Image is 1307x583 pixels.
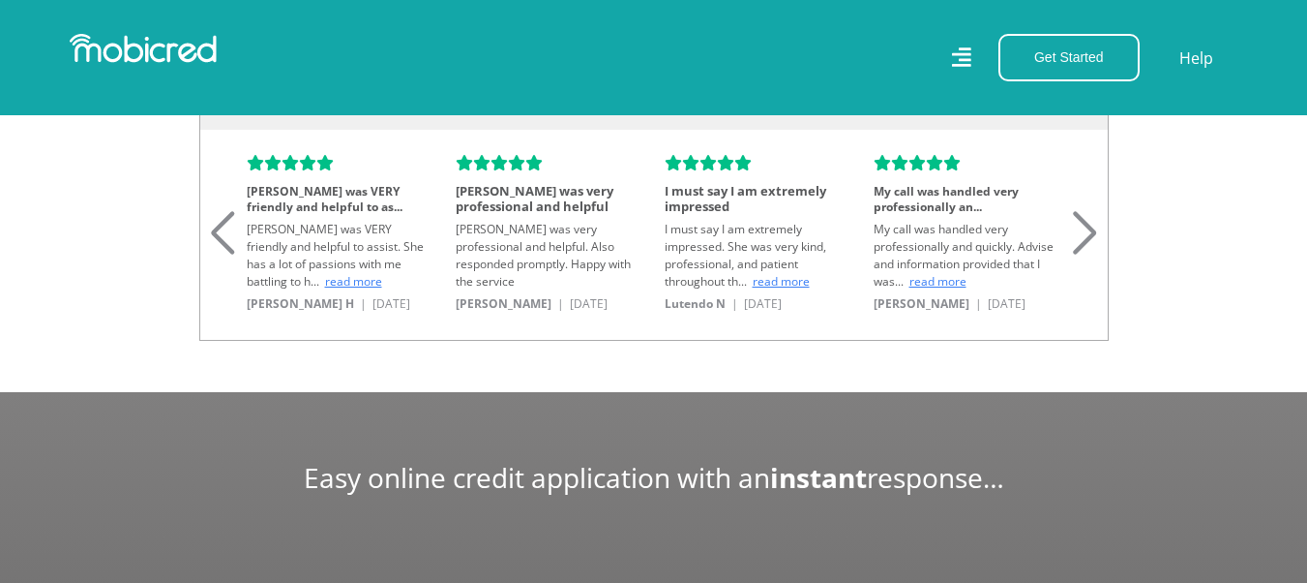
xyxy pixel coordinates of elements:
[770,459,867,496] span: instant
[753,273,810,290] span: read more
[874,295,975,312] span: [PERSON_NAME]
[655,130,864,340] div: 3 / 10
[456,221,637,291] div: [PERSON_NAME] was very professional and helpful. Also responded promptly. Happy with the service
[247,183,400,215] span: [PERSON_NAME] was VERY friendly and helpful to as
[117,462,1191,495] h3: Easy online credit application with an response…
[557,295,613,312] span: | [DATE]
[247,295,360,312] span: [PERSON_NAME] H
[731,295,787,312] span: | [DATE]
[874,183,1019,215] span: My call was handled very professionally an
[975,295,1031,312] span: | [DATE]
[874,221,1054,290] span: My call was handled very professionally and quickly. Advise and information provided that I was
[360,295,416,312] span: | [DATE]
[394,199,408,215] span: ...
[311,273,325,290] span: ...
[456,295,557,312] span: [PERSON_NAME]
[210,188,236,230] div: Previous slide
[895,273,909,290] span: ...
[864,130,1073,340] div: 4 / 10
[237,130,446,340] div: 1 / 10
[909,273,966,290] span: read more
[665,295,731,312] span: Lutendo N
[325,273,382,290] span: read more
[456,184,637,214] h4: [PERSON_NAME] was very professional and helpful
[738,273,753,290] span: ...
[998,34,1140,81] button: Get Started
[973,199,988,215] span: ...
[70,34,217,63] img: Mobicred
[247,221,424,290] span: [PERSON_NAME] was VERY friendly and helpful to assist. She has a lot of passions with me battling...
[665,221,826,290] span: I must say I am extremely impressed. She was very kind, professional, and patient throughout th
[665,184,846,214] h4: I must say I am extremely impressed
[1072,188,1098,230] div: Next slide
[1178,46,1214,71] a: Help
[446,130,655,340] div: 2 / 10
